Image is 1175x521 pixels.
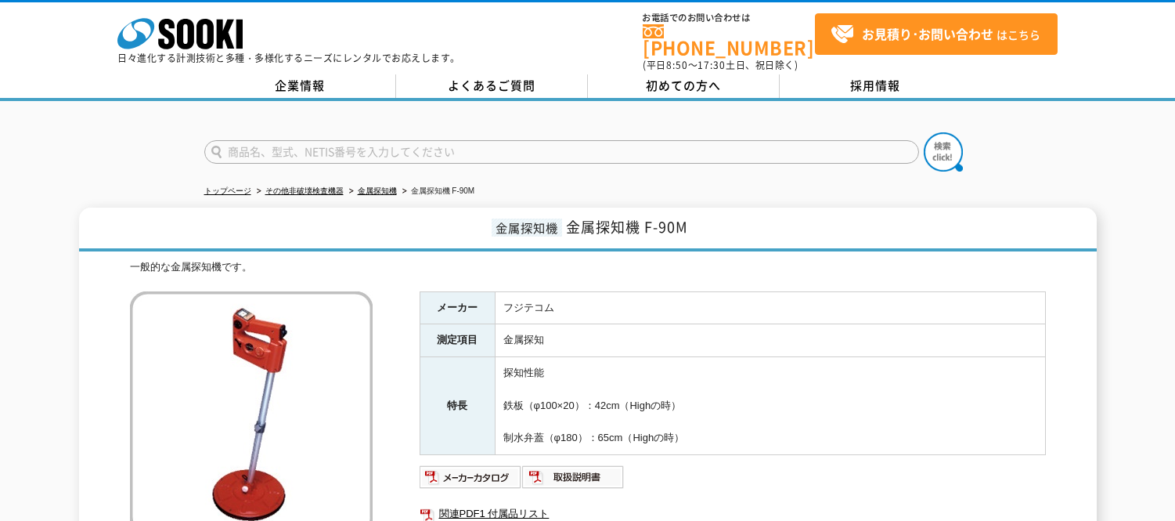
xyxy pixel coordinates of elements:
a: 採用情報 [780,74,971,98]
img: 取扱説明書 [522,465,625,490]
th: 測定項目 [420,324,495,357]
a: [PHONE_NUMBER] [643,24,815,56]
span: お電話でのお問い合わせは [643,13,815,23]
div: 一般的な金属探知機です。 [130,259,1046,276]
span: 17:30 [697,58,726,72]
a: お見積り･お問い合わせはこちら [815,13,1058,55]
p: 日々進化する計測技術と多種・多様化するニーズにレンタルでお応えします。 [117,53,460,63]
th: メーカー [420,291,495,324]
a: 金属探知機 [358,186,397,195]
input: 商品名、型式、NETIS番号を入力してください [204,140,919,164]
td: 金属探知 [495,324,1045,357]
img: btn_search.png [924,132,963,172]
a: 初めての方へ [588,74,780,98]
span: 金属探知機 F-90M [566,216,688,237]
a: メーカーカタログ [420,475,522,487]
a: 企業情報 [204,74,396,98]
span: 8:50 [666,58,688,72]
span: 初めての方へ [646,77,721,94]
td: フジテコム [495,291,1045,324]
span: はこちら [831,23,1040,46]
strong: お見積り･お問い合わせ [862,24,993,43]
span: 金属探知機 [492,219,562,237]
a: その他非破壊検査機器 [265,186,344,195]
a: よくあるご質問 [396,74,588,98]
th: 特長 [420,357,495,455]
span: (平日 ～ 土日、祝日除く) [643,58,798,72]
a: 取扱説明書 [522,475,625,487]
a: トップページ [204,186,251,195]
td: 探知性能 鉄板（φ100×20）：42cm（Highの時） 制水弁蓋（φ180）：65cm（Highの時） [495,357,1045,455]
li: 金属探知機 F-90M [399,183,475,200]
img: メーカーカタログ [420,465,522,490]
